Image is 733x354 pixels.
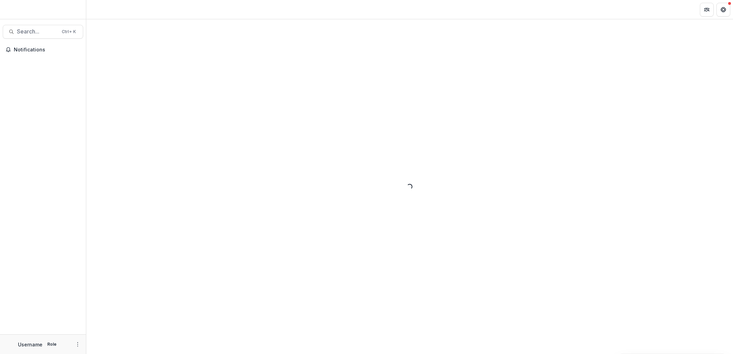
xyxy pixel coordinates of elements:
p: Username [18,341,42,348]
button: Search... [3,25,83,39]
button: Get Help [716,3,730,17]
p: Role [45,341,59,347]
button: Partners [700,3,714,17]
button: Notifications [3,44,83,55]
span: Search... [17,28,58,35]
span: Notifications [14,47,80,53]
div: Ctrl + K [60,28,77,36]
button: More [74,340,82,348]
